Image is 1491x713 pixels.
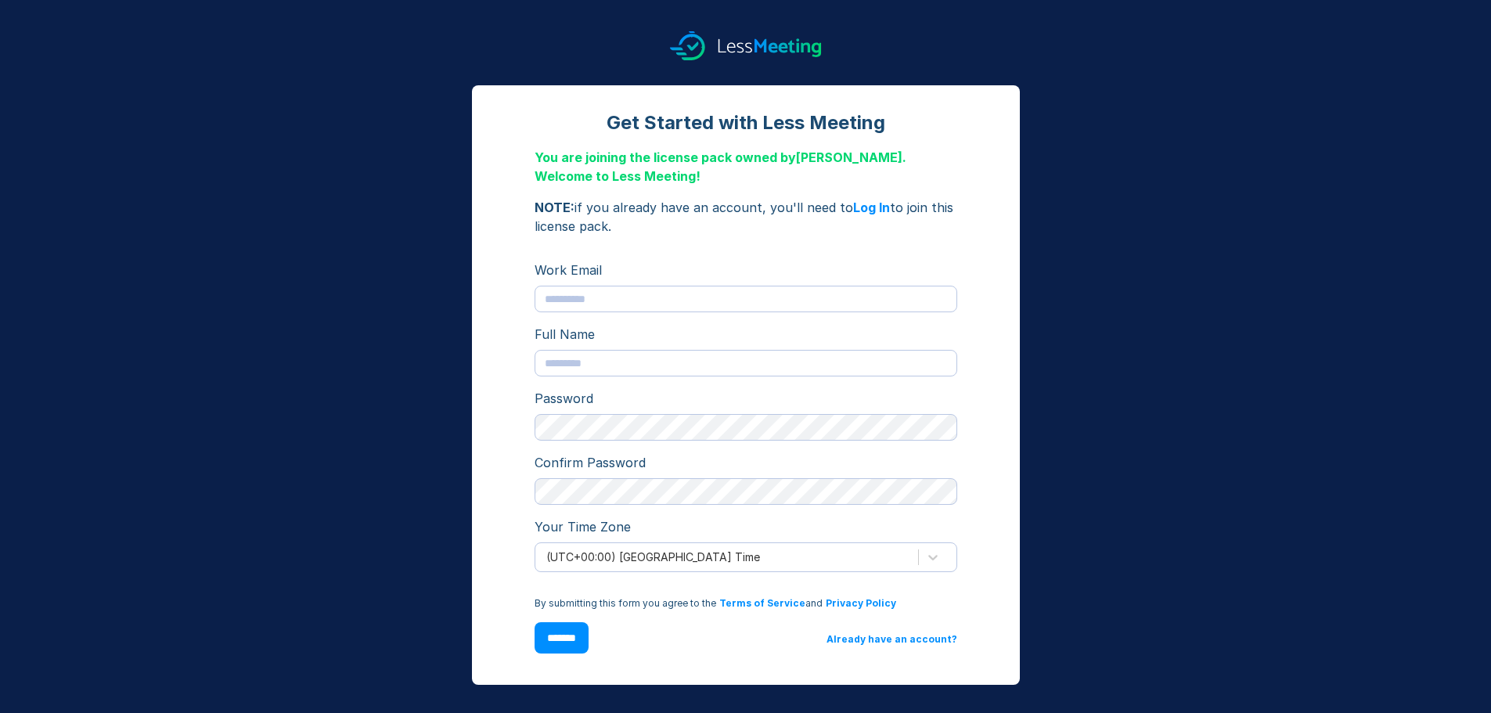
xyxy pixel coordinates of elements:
div: if you already have an account, you'll need to to join this license pack. [535,198,957,236]
div: By submitting this form you agree to the and [535,597,957,610]
div: Your Time Zone [535,517,957,536]
div: Full Name [535,325,957,344]
a: Already have an account? [827,633,957,645]
div: Confirm Password [535,453,957,472]
a: Privacy Policy [826,597,896,609]
b: NOTE: [535,200,574,215]
div: You are joining the license pack owned by [PERSON_NAME] . Welcome to Less Meeting! [535,148,957,185]
div: Get Started with Less Meeting [535,110,957,135]
div: Password [535,389,957,408]
img: logo.svg [670,31,822,60]
a: Log In [853,200,890,215]
div: Work Email [535,261,957,279]
a: Terms of Service [719,597,805,609]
